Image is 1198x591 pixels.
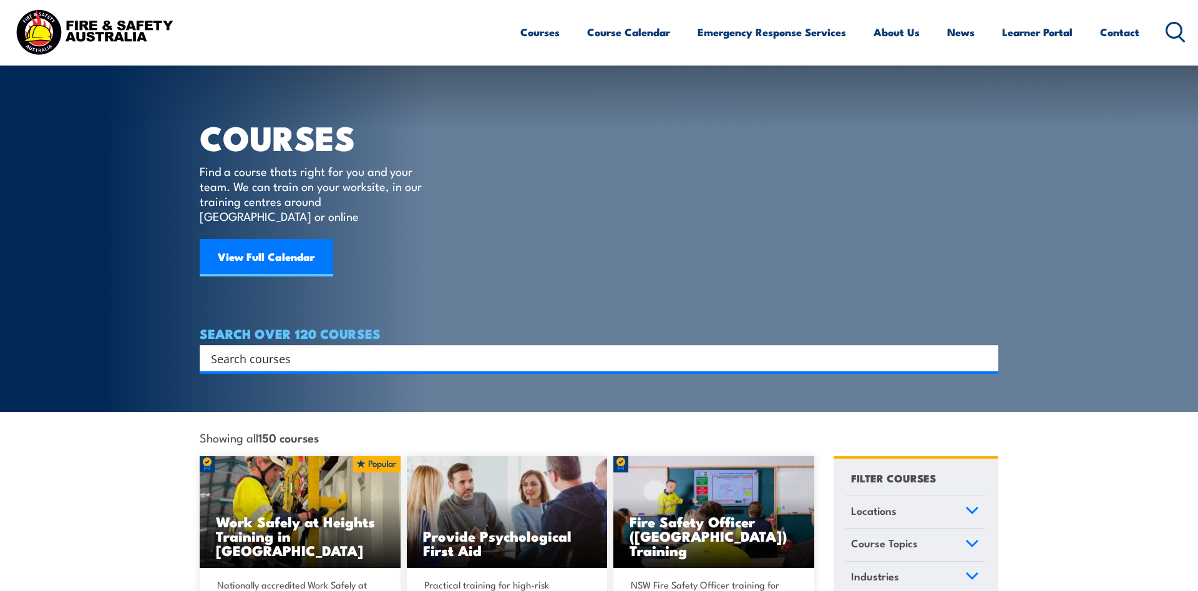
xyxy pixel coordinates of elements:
[200,164,427,223] p: Find a course thats right for you and your team. We can train on your worksite, in our training c...
[200,431,319,444] span: Showing all
[200,456,401,569] a: Work Safely at Heights Training in [GEOGRAPHIC_DATA]
[851,502,897,519] span: Locations
[845,529,985,561] a: Course Topics
[200,326,998,340] h4: SEARCH OVER 120 COURSES
[630,514,798,557] h3: Fire Safety Officer ([GEOGRAPHIC_DATA]) Training
[851,469,936,486] h4: FILTER COURSES
[874,16,920,49] a: About Us
[587,16,670,49] a: Course Calendar
[976,349,994,367] button: Search magnifier button
[423,529,592,557] h3: Provide Psychological First Aid
[845,496,985,529] a: Locations
[947,16,975,49] a: News
[698,16,846,49] a: Emergency Response Services
[258,429,319,446] strong: 150 courses
[851,535,918,552] span: Course Topics
[200,122,440,152] h1: COURSES
[613,456,814,569] a: Fire Safety Officer ([GEOGRAPHIC_DATA]) Training
[613,456,814,569] img: Fire Safety Advisor
[211,349,971,368] input: Search input
[407,456,608,569] img: Mental Health First Aid Training Course from Fire & Safety Australia
[851,568,899,585] span: Industries
[200,239,333,276] a: View Full Calendar
[216,514,384,557] h3: Work Safely at Heights Training in [GEOGRAPHIC_DATA]
[520,16,560,49] a: Courses
[407,456,608,569] a: Provide Psychological First Aid
[213,349,973,367] form: Search form
[1100,16,1139,49] a: Contact
[200,456,401,569] img: Work Safely at Heights Training (1)
[1002,16,1073,49] a: Learner Portal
